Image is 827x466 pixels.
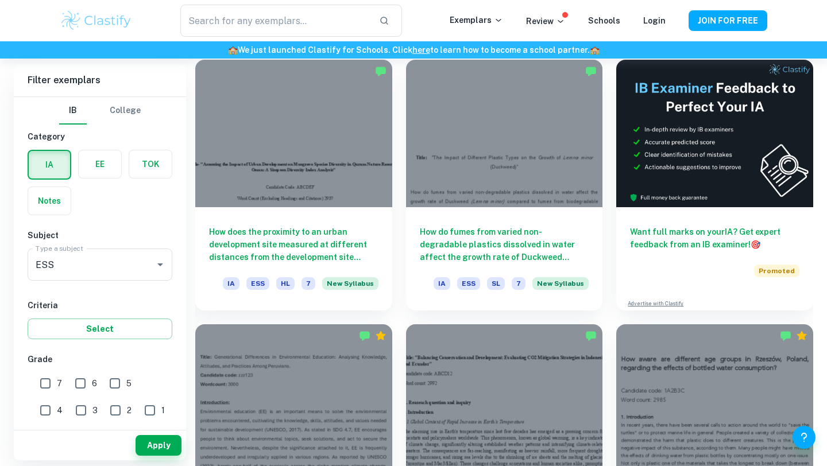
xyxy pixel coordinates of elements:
[793,426,816,449] button: Help and Feedback
[588,16,620,25] a: Schools
[2,44,825,56] h6: We just launched Clastify for Schools. Click to learn how to become a school partner.
[359,330,370,341] img: Marked
[126,377,132,390] span: 5
[79,150,121,178] button: EE
[590,45,600,55] span: 🏫
[57,377,62,390] span: 7
[754,265,799,277] span: Promoted
[276,277,295,290] span: HL
[228,45,238,55] span: 🏫
[616,60,813,310] a: Want full marks on yourIA? Get expert feedback from an IB examiner!PromotedAdvertise with Clastify
[127,404,132,417] span: 2
[630,226,799,251] h6: Want full marks on your IA ? Get expert feedback from an IB examiner!
[780,330,791,341] img: Marked
[92,377,97,390] span: 6
[223,277,239,290] span: IA
[36,243,83,253] label: Type a subject
[195,60,392,310] a: How does the proximity to an urban development site measured at different distances from the deve...
[420,226,589,263] h6: How do fumes from varied non-degradable plastics dissolved in water affect the growth rate of Duc...
[14,64,186,96] h6: Filter exemplars
[60,9,133,32] img: Clastify logo
[434,277,450,290] span: IA
[180,5,370,37] input: Search for any exemplars...
[57,404,63,417] span: 4
[28,229,172,242] h6: Subject
[450,14,503,26] p: Exemplars
[628,300,683,308] a: Advertise with Clastify
[28,130,172,143] h6: Category
[136,435,181,456] button: Apply
[412,45,430,55] a: here
[322,277,378,297] div: Starting from the May 2026 session, the ESS IA requirements have changed. We created this exempla...
[59,97,141,125] div: Filter type choice
[375,65,387,77] img: Marked
[28,299,172,312] h6: Criteria
[29,151,70,178] button: IA
[59,97,87,125] button: IB
[161,404,165,417] span: 1
[643,16,666,25] a: Login
[302,277,315,290] span: 7
[487,277,505,290] span: SL
[152,257,168,273] button: Open
[28,319,172,339] button: Select
[512,277,525,290] span: 7
[751,240,760,249] span: 🎯
[209,226,378,263] h6: How does the proximity to an urban development site measured at different distances from the deve...
[526,15,565,28] p: Review
[585,65,597,77] img: Marked
[585,330,597,341] img: Marked
[457,277,480,290] span: ESS
[28,353,172,366] h6: Grade
[616,60,813,207] img: Thumbnail
[375,330,387,341] div: Premium
[689,10,767,31] button: JOIN FOR FREE
[532,277,589,290] span: New Syllabus
[28,187,71,215] button: Notes
[322,277,378,290] span: New Syllabus
[532,277,589,297] div: Starting from the May 2026 session, the ESS IA requirements have changed. We created this exempla...
[92,404,98,417] span: 3
[406,60,603,310] a: How do fumes from varied non-degradable plastics dissolved in water affect the growth rate of Duc...
[110,97,141,125] button: College
[246,277,269,290] span: ESS
[796,330,807,341] div: Premium
[129,150,172,178] button: TOK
